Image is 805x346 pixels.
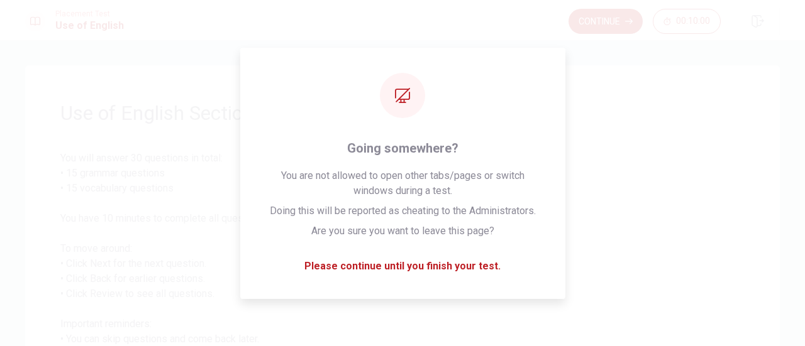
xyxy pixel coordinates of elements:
[55,18,124,33] h1: Use of English
[55,9,124,18] span: Placement Test
[676,16,710,26] span: 00:10:00
[653,9,721,34] button: 00:10:00
[60,100,745,126] span: Use of English Section Directions
[569,9,643,34] button: Continue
